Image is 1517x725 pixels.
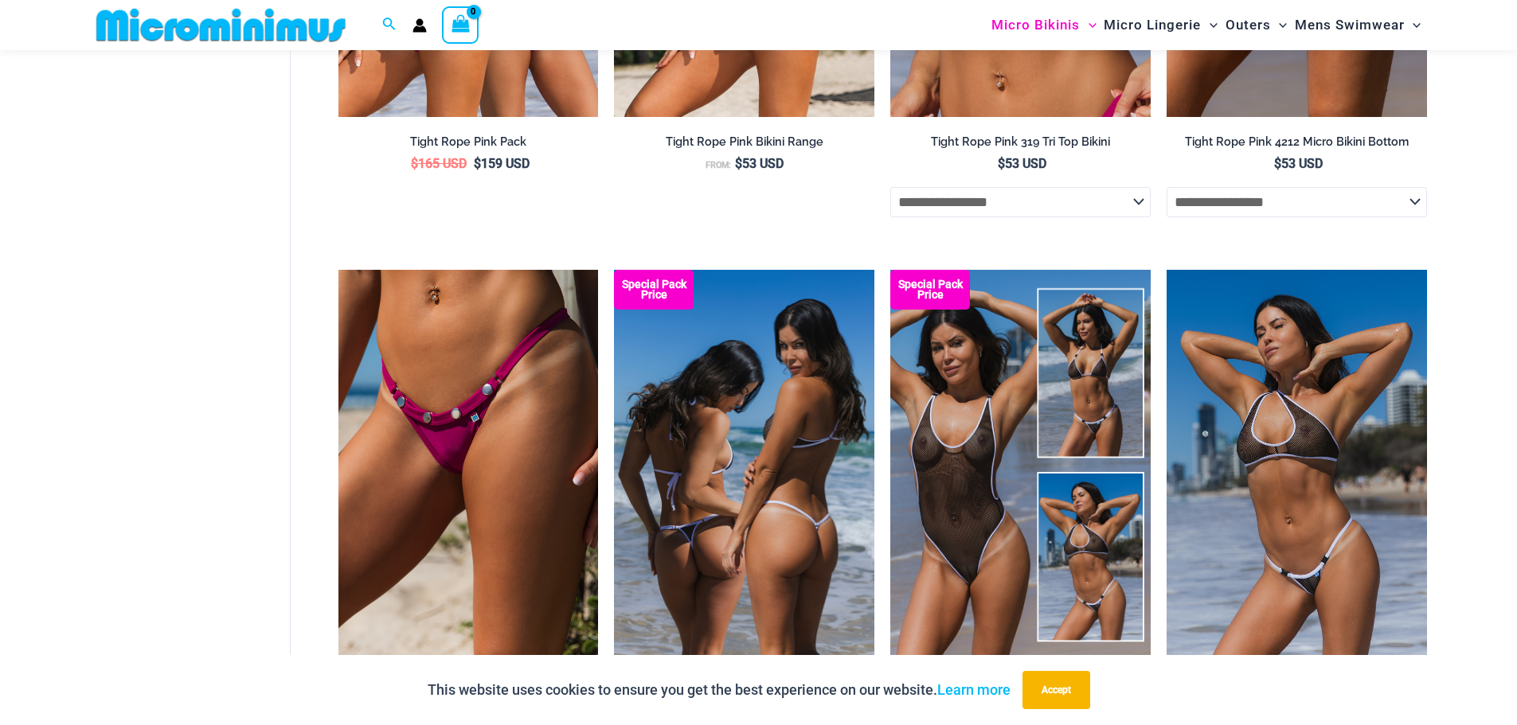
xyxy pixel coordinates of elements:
h2: Tight Rope Pink Pack [338,134,599,150]
a: Account icon link [412,18,427,33]
bdi: 53 USD [1274,156,1323,171]
a: Micro LingerieMenu ToggleMenu Toggle [1101,5,1222,45]
span: Outers [1226,5,1271,45]
span: From: [706,160,731,170]
span: Menu Toggle [1405,5,1421,45]
p: This website uses cookies to ensure you get the best experience on our website. [428,678,1011,702]
b: Special Pack Price [614,279,694,300]
nav: Site Navigation [986,2,1428,48]
a: OutersMenu ToggleMenu Toggle [1222,5,1291,45]
a: View Shopping Cart, empty [443,6,479,43]
span: Menu Toggle [1202,5,1218,45]
img: MM SHOP LOGO FLAT [90,7,352,43]
b: Special Pack Price [890,279,970,300]
bdi: 53 USD [998,156,1046,171]
h2: Tight Rope Pink Bikini Range [614,134,874,150]
span: Menu Toggle [1271,5,1287,45]
bdi: 53 USD [735,156,784,171]
a: Search icon link [382,15,397,35]
span: Micro Bikinis [992,5,1081,45]
img: Tight Rope Pink 4228 Thong 01 [338,270,599,660]
button: Accept [1022,671,1090,709]
a: Tight Rope Pink Pack [338,134,599,155]
span: $ [735,156,742,171]
img: Tradewinds Ink and Ivory 384 Halter 453 Micro 02 [1167,270,1427,660]
a: Mens SwimwearMenu ToggleMenu Toggle [1291,5,1425,45]
bdi: 165 USD [411,156,467,171]
a: Micro BikinisMenu ToggleMenu Toggle [988,5,1101,45]
h2: Tight Rope Pink 4212 Micro Bikini Bottom [1167,134,1427,150]
img: Top Bum Pack b [614,270,874,660]
a: Learn more [937,681,1011,698]
span: Mens Swimwear [1295,5,1405,45]
span: $ [474,156,481,171]
span: $ [998,156,1005,171]
span: Micro Lingerie [1105,5,1202,45]
a: Collection Pack Collection Pack b (1)Collection Pack b (1) [890,270,1151,660]
span: Menu Toggle [1081,5,1097,45]
bdi: 159 USD [474,156,530,171]
a: Top Bum Pack Top Bum Pack bTop Bum Pack b [614,270,874,660]
a: Tradewinds Ink and Ivory 384 Halter 453 Micro 02Tradewinds Ink and Ivory 384 Halter 453 Micro 01T... [1167,270,1427,660]
h2: Tight Rope Pink 319 Tri Top Bikini [890,134,1151,150]
a: Tight Rope Pink 319 Tri Top Bikini [890,134,1151,155]
span: $ [411,156,418,171]
a: Tight Rope Pink Bikini Range [614,134,874,155]
span: $ [1274,156,1281,171]
img: Collection Pack [890,270,1151,660]
a: Tight Rope Pink 4212 Micro Bikini Bottom [1167,134,1427,155]
a: Tight Rope Pink 4228 Thong 01Tight Rope Pink 4228 Thong 02Tight Rope Pink 4228 Thong 02 [338,270,599,660]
